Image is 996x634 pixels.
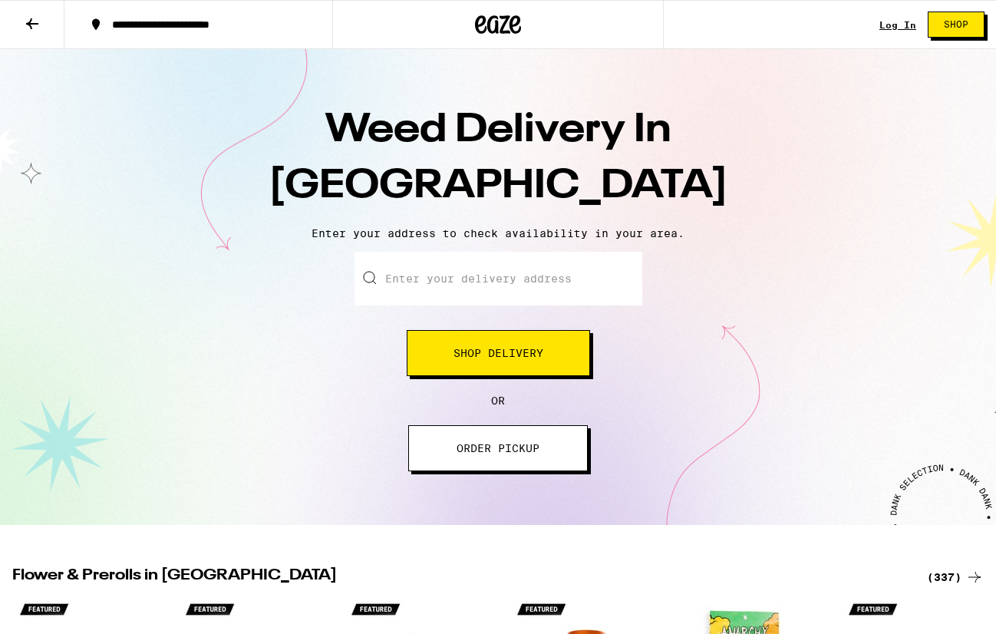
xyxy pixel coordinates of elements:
[269,167,728,206] span: [GEOGRAPHIC_DATA]
[457,443,539,454] span: ORDER PICKUP
[15,227,981,239] p: Enter your address to check availability in your area.
[927,568,984,586] a: (337)
[407,330,590,376] button: Shop Delivery
[879,20,916,30] a: Log In
[355,252,642,305] input: Enter your delivery address
[453,348,543,358] span: Shop Delivery
[944,20,968,29] span: Shop
[928,12,984,38] button: Shop
[491,395,505,407] span: OR
[408,425,588,471] button: ORDER PICKUP
[916,12,996,38] a: Shop
[12,568,909,586] h2: Flower & Prerolls in [GEOGRAPHIC_DATA]
[229,103,767,215] h1: Weed Delivery In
